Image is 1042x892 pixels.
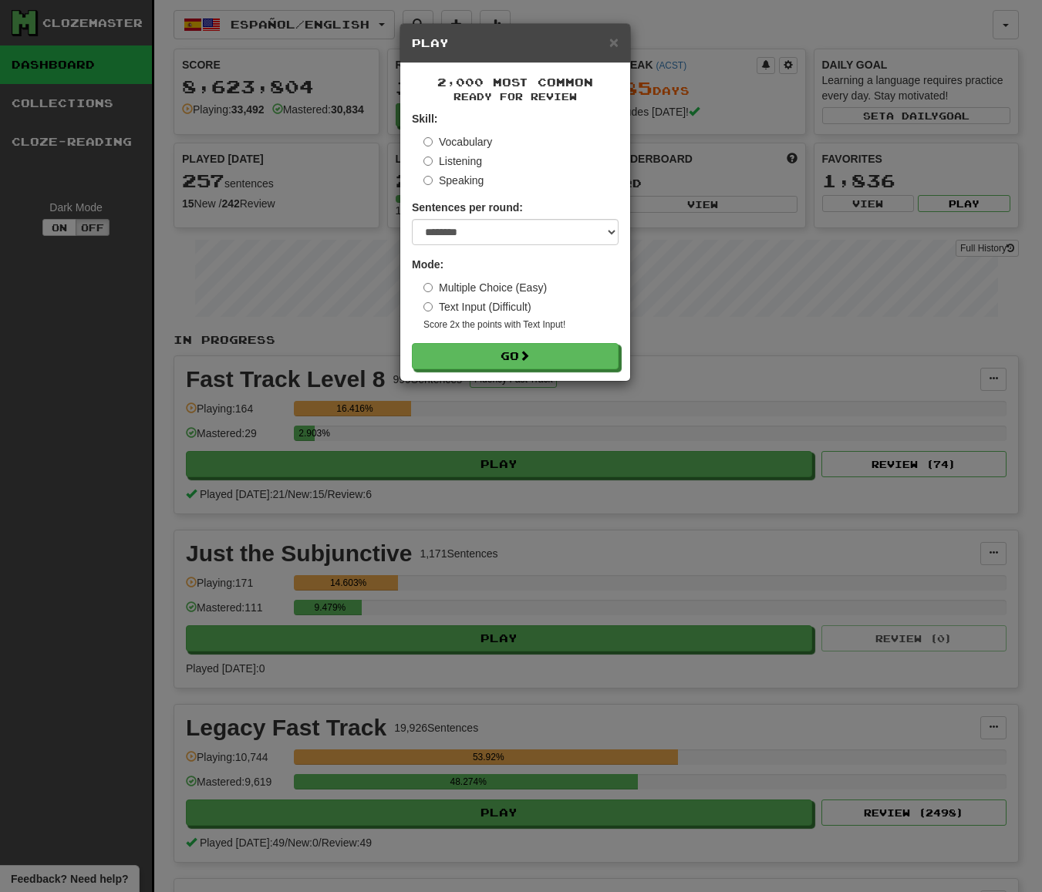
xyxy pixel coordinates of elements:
label: Listening [423,153,482,169]
label: Speaking [423,173,484,188]
strong: Mode: [412,258,443,271]
input: Text Input (Difficult) [423,302,433,311]
label: Multiple Choice (Easy) [423,280,547,295]
strong: Skill: [412,113,437,125]
h5: Play [412,35,619,51]
label: Sentences per round: [412,200,523,215]
input: Vocabulary [423,137,433,146]
small: Ready for Review [412,90,619,103]
button: Go [412,343,619,369]
button: Close [609,34,619,50]
input: Speaking [423,176,433,185]
input: Listening [423,157,433,166]
label: Text Input (Difficult) [423,299,531,315]
input: Multiple Choice (Easy) [423,283,433,292]
small: Score 2x the points with Text Input ! [423,318,619,332]
label: Vocabulary [423,134,492,150]
span: 2,000 Most Common [437,76,593,89]
span: × [609,33,619,51]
